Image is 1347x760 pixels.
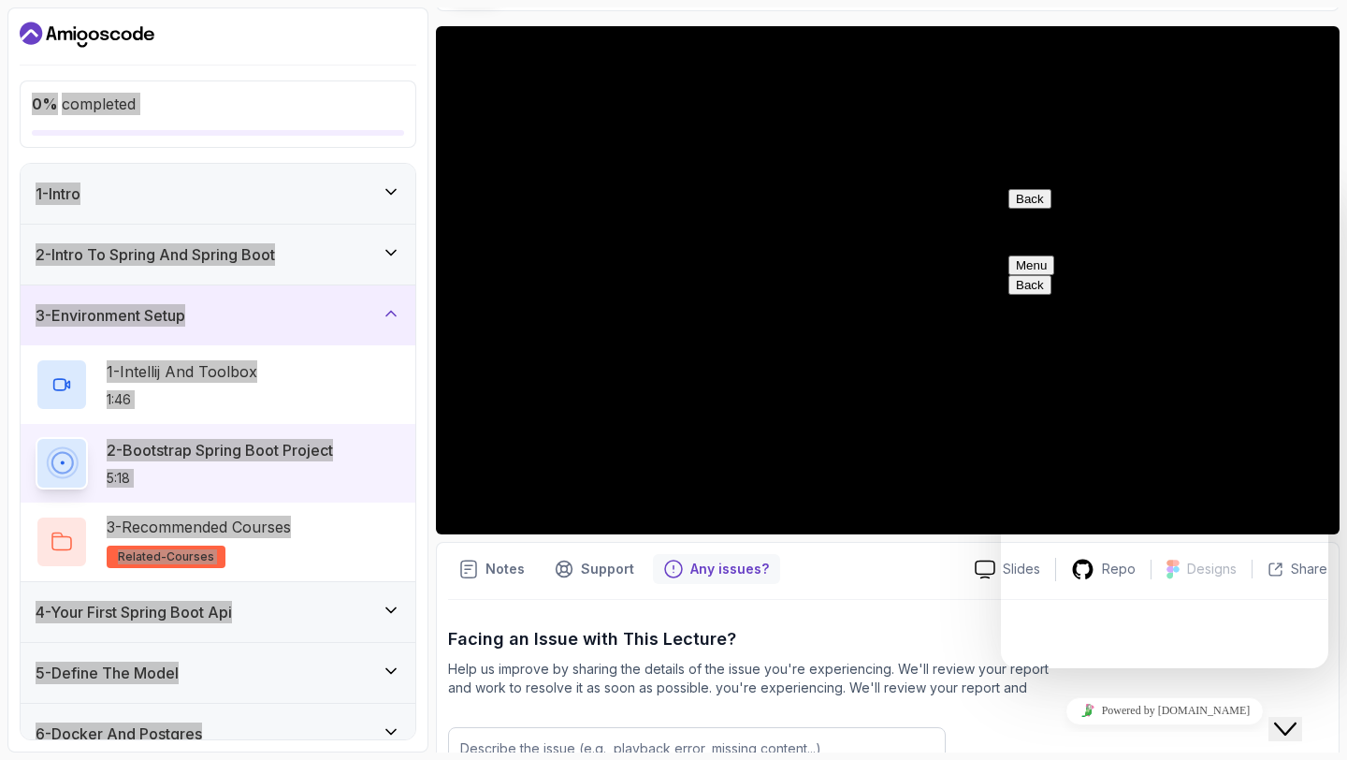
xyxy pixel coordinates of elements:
[448,554,536,584] button: notes button
[448,626,1327,652] p: Facing an Issue with This Lecture?
[36,516,400,568] button: 3-Recommended Coursesrelated-courses
[690,560,769,578] p: Any issues?
[107,516,291,538] p: 3 - Recommended Courses
[581,560,634,578] p: Support
[21,164,415,224] button: 1-Intro
[36,304,185,327] h3: 3 - Environment Setup
[36,601,232,623] h3: 4 - Your First Spring Boot Api
[448,660,1050,697] p: Help us improve by sharing the details of the issue you're experiencing. We'll review your report...
[107,390,257,409] p: 1:46
[20,20,154,50] a: Dashboard
[960,560,1055,579] a: Slides
[118,549,214,564] span: related-courses
[36,723,202,745] h3: 6 - Docker And Postgres
[36,358,400,411] button: 1-Intellij And Toolbox1:46
[1001,182,1328,668] iframe: chat widget
[32,95,58,113] span: 0 %
[36,437,400,490] button: 2-Bootstrap Spring Boot Project5:18
[21,285,415,345] button: 3-Environment Setup
[1268,685,1328,741] iframe: chat widget
[32,95,136,113] span: completed
[485,560,525,578] p: Notes
[653,554,780,584] button: Feedback button
[543,554,645,584] button: Support button
[436,26,1340,534] iframe: 2 - Bootstrap Spring Boot Project
[36,183,80,205] h3: 1 - Intro
[107,439,333,461] p: 2 - Bootstrap Spring Boot Project
[21,582,415,642] button: 4-Your First Spring Boot Api
[21,643,415,703] button: 5-Define The Model
[107,360,257,383] p: 1 - Intellij And Toolbox
[36,243,275,266] h3: 2 - Intro To Spring And Spring Boot
[1001,690,1328,732] iframe: chat widget
[21,225,415,285] button: 2-Intro To Spring And Spring Boot
[36,662,179,684] h3: 5 - Define The Model
[107,469,333,488] p: 5:18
